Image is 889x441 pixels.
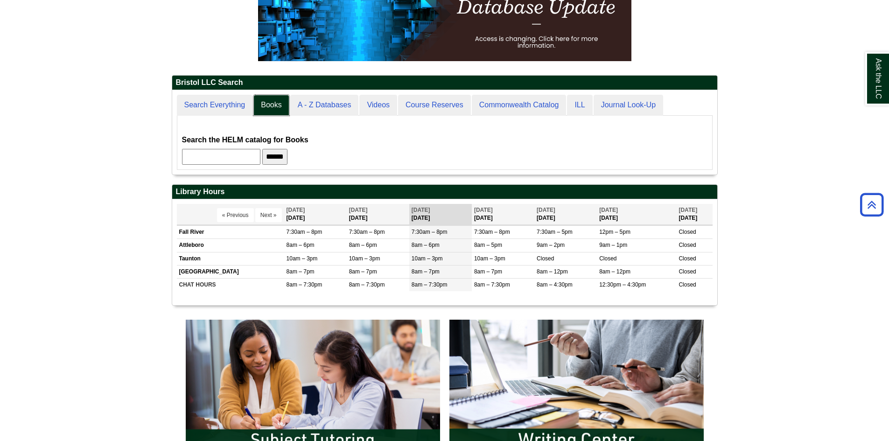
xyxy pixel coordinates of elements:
[253,95,289,116] a: Books
[599,255,616,262] span: Closed
[537,255,554,262] span: Closed
[474,255,505,262] span: 10am – 3pm
[177,278,284,291] td: CHAT HOURS
[594,95,663,116] a: Journal Look-Up
[599,268,630,275] span: 8am – 12pm
[857,198,887,211] a: Back to Top
[349,268,377,275] span: 8am – 7pm
[679,207,697,213] span: [DATE]
[349,242,377,248] span: 8am – 6pm
[177,252,284,265] td: Taunton
[172,76,717,90] h2: Bristol LLC Search
[182,133,308,147] label: Search the HELM catalog for Books
[537,281,573,288] span: 8am – 4:30pm
[537,207,555,213] span: [DATE]
[284,204,347,225] th: [DATE]
[177,226,284,239] td: Fall River
[172,185,717,199] h2: Library Hours
[412,207,430,213] span: [DATE]
[679,242,696,248] span: Closed
[349,207,368,213] span: [DATE]
[599,281,646,288] span: 12:30pm – 4:30pm
[349,281,385,288] span: 8am – 7:30pm
[679,281,696,288] span: Closed
[177,265,284,278] td: [GEOGRAPHIC_DATA]
[472,95,567,116] a: Commonwealth Catalog
[412,229,448,235] span: 7:30am – 8pm
[287,207,305,213] span: [DATE]
[597,204,676,225] th: [DATE]
[349,229,385,235] span: 7:30am – 8pm
[217,208,254,222] button: « Previous
[599,242,627,248] span: 9am – 1pm
[537,268,568,275] span: 8am – 12pm
[182,120,707,165] div: Books
[287,268,315,275] span: 8am – 7pm
[347,204,409,225] th: [DATE]
[537,242,565,248] span: 9am – 2pm
[177,95,253,116] a: Search Everything
[474,242,502,248] span: 8am – 5pm
[599,229,630,235] span: 12pm – 5pm
[287,281,322,288] span: 8am – 7:30pm
[474,268,502,275] span: 8am – 7pm
[287,242,315,248] span: 8am – 6pm
[398,95,471,116] a: Course Reserves
[537,229,573,235] span: 7:30am – 5pm
[412,255,443,262] span: 10am – 3pm
[679,255,696,262] span: Closed
[474,207,493,213] span: [DATE]
[290,95,359,116] a: A - Z Databases
[349,255,380,262] span: 10am – 3pm
[599,207,618,213] span: [DATE]
[177,239,284,252] td: Attleboro
[679,268,696,275] span: Closed
[472,204,534,225] th: [DATE]
[287,255,318,262] span: 10am – 3pm
[676,204,712,225] th: [DATE]
[359,95,397,116] a: Videos
[412,268,440,275] span: 8am – 7pm
[567,95,592,116] a: ILL
[474,229,510,235] span: 7:30am – 8pm
[679,229,696,235] span: Closed
[412,281,448,288] span: 8am – 7:30pm
[409,204,472,225] th: [DATE]
[287,229,322,235] span: 7:30am – 8pm
[474,281,510,288] span: 8am – 7:30pm
[534,204,597,225] th: [DATE]
[412,242,440,248] span: 8am – 6pm
[255,208,282,222] button: Next »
